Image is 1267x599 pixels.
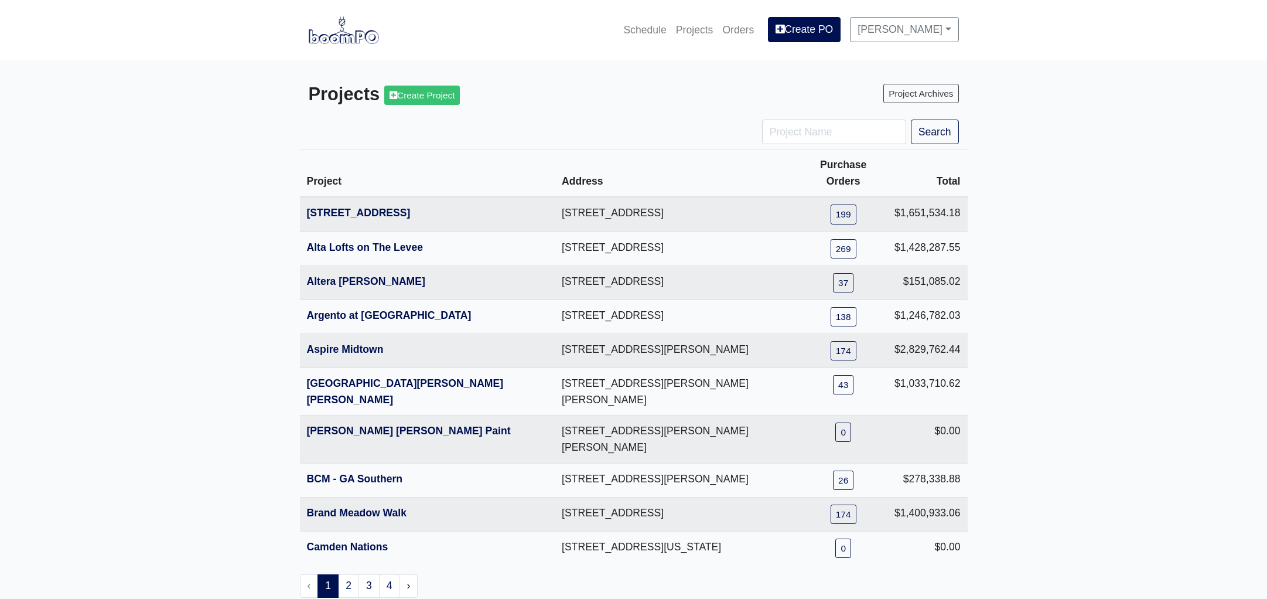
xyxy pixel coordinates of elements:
a: Create PO [768,17,841,42]
a: Argento at [GEOGRAPHIC_DATA] [307,309,472,321]
td: $1,246,782.03 [887,299,968,333]
td: [STREET_ADDRESS][PERSON_NAME][PERSON_NAME] [555,416,799,463]
a: Schedule [619,17,671,43]
td: [STREET_ADDRESS] [555,197,799,232]
a: 0 [835,423,851,442]
td: [STREET_ADDRESS] [555,497,799,531]
a: [GEOGRAPHIC_DATA][PERSON_NAME][PERSON_NAME] [307,377,504,406]
th: Project [300,149,555,198]
a: Alta Lofts on The Levee [307,241,423,253]
a: Camden Nations [307,541,388,553]
a: Projects [671,17,718,43]
a: Project Archives [883,84,958,103]
a: 2 [338,574,359,598]
a: Brand Meadow Walk [307,507,407,519]
a: Next » [399,574,418,598]
td: $0.00 [887,416,968,463]
input: Project Name [762,120,906,144]
td: [STREET_ADDRESS][PERSON_NAME] [555,463,799,497]
li: « Previous [300,574,319,598]
a: 37 [833,273,853,292]
a: 138 [831,307,856,326]
td: $1,033,710.62 [887,368,968,416]
td: $1,400,933.06 [887,497,968,531]
a: 199 [831,205,856,224]
a: Orders [718,17,759,43]
td: $1,428,287.55 [887,232,968,266]
a: 3 [358,574,380,598]
a: Create Project [384,86,460,105]
td: [STREET_ADDRESS] [555,232,799,266]
th: Total [887,149,968,198]
a: 4 [379,574,400,598]
img: boomPO [309,16,379,43]
a: Altera [PERSON_NAME] [307,275,425,287]
td: $1,651,534.18 [887,197,968,232]
a: 174 [831,341,856,360]
td: [STREET_ADDRESS][US_STATE] [555,531,799,565]
td: $278,338.88 [887,463,968,497]
td: [STREET_ADDRESS][PERSON_NAME] [555,333,799,367]
a: 0 [835,539,851,558]
a: 174 [831,505,856,524]
td: [STREET_ADDRESS][PERSON_NAME][PERSON_NAME] [555,368,799,416]
a: Aspire Midtown [307,343,384,355]
button: Search [911,120,959,144]
a: [PERSON_NAME] [PERSON_NAME] Paint [307,425,511,437]
a: BCM - GA Southern [307,473,403,485]
td: $2,829,762.44 [887,333,968,367]
h3: Projects [309,84,625,105]
td: [STREET_ADDRESS] [555,299,799,333]
span: 1 [317,574,339,598]
td: $0.00 [887,531,968,565]
th: Address [555,149,799,198]
th: Purchase Orders [799,149,887,198]
a: 43 [833,375,853,394]
td: $151,085.02 [887,266,968,299]
a: 26 [833,471,853,490]
a: [PERSON_NAME] [850,17,958,42]
a: 269 [831,239,856,258]
td: [STREET_ADDRESS] [555,266,799,299]
a: [STREET_ADDRESS] [307,207,411,219]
